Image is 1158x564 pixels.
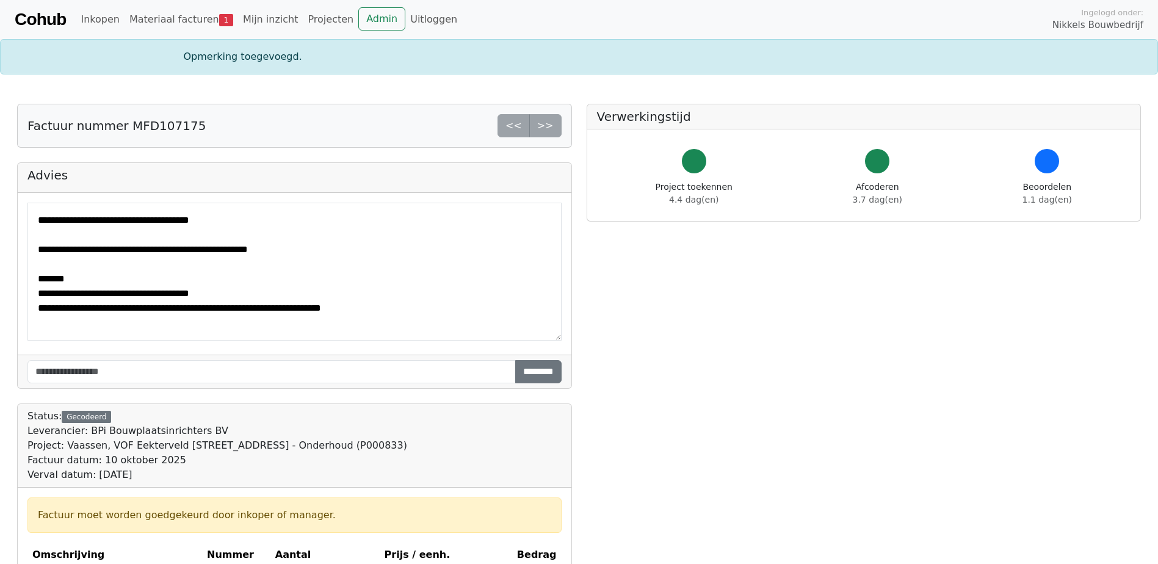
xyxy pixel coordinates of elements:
[125,7,238,32] a: Materiaal facturen1
[405,7,462,32] a: Uitloggen
[1052,18,1143,32] span: Nikkels Bouwbedrijf
[1022,181,1072,206] div: Beoordelen
[27,453,407,468] div: Factuur datum: 10 oktober 2025
[15,5,66,34] a: Cohub
[62,411,111,423] div: Gecodeerd
[27,424,407,438] div: Leverancier: BPi Bouwplaatsinrichters BV
[1022,195,1072,204] span: 1.1 dag(en)
[358,7,405,31] a: Admin
[853,195,902,204] span: 3.7 dag(en)
[176,49,982,64] div: Opmerking toegevoegd.
[27,438,407,453] div: Project: Vaassen, VOF Eekterveld [STREET_ADDRESS] - Onderhoud (P000833)
[38,508,551,522] div: Factuur moet worden goedgekeurd door inkoper of manager.
[76,7,124,32] a: Inkopen
[27,168,562,183] h5: Advies
[1081,7,1143,18] span: Ingelogd onder:
[669,195,718,204] span: 4.4 dag(en)
[238,7,303,32] a: Mijn inzicht
[27,468,407,482] div: Verval datum: [DATE]
[27,409,407,482] div: Status:
[27,118,206,133] h5: Factuur nummer MFD107175
[656,181,733,206] div: Project toekennen
[219,14,233,26] span: 1
[597,109,1131,124] h5: Verwerkingstijd
[853,181,902,206] div: Afcoderen
[303,7,358,32] a: Projecten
